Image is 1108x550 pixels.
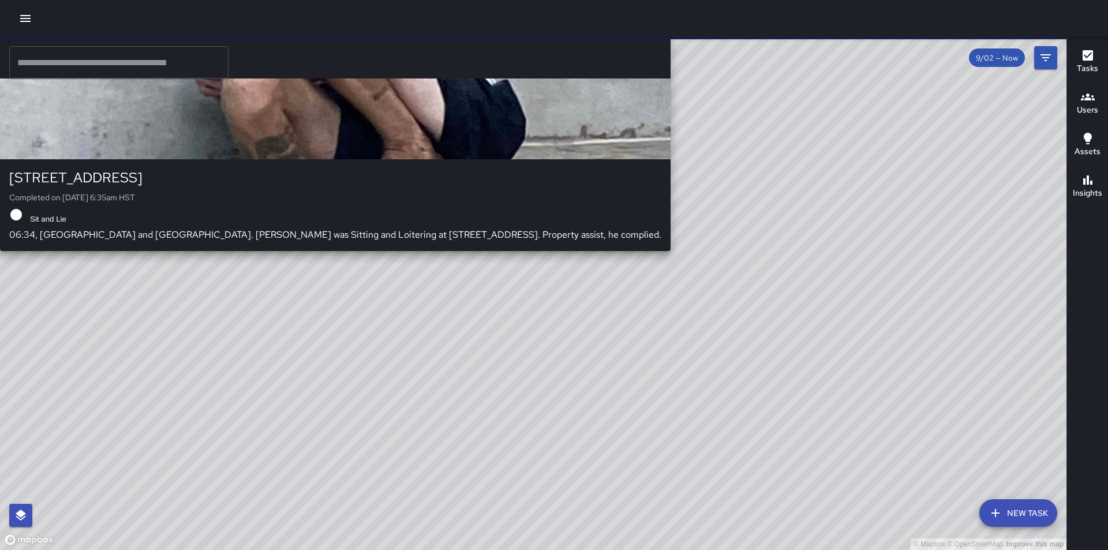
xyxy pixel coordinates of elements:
button: Insights [1067,166,1108,208]
span: 9/02 — Now [969,53,1025,63]
button: Users [1067,83,1108,125]
button: Assets [1067,125,1108,166]
button: New Task [979,499,1057,527]
button: Filters [1034,46,1057,69]
h6: Users [1077,104,1098,117]
span: [PERSON_NAME] [42,52,661,63]
p: 06:34, [GEOGRAPHIC_DATA] and [GEOGRAPHIC_DATA]. [PERSON_NAME] was Sitting and Loitering at [STREE... [9,228,661,242]
div: [STREET_ADDRESS] [9,169,661,187]
h6: Tasks [1077,62,1098,75]
h6: Insights [1073,187,1102,200]
button: Tasks [1067,42,1108,83]
p: Completed on [DATE] 6:35am HST [9,192,661,203]
h6: Assets [1075,145,1100,158]
span: Sit and Lie [23,215,73,223]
